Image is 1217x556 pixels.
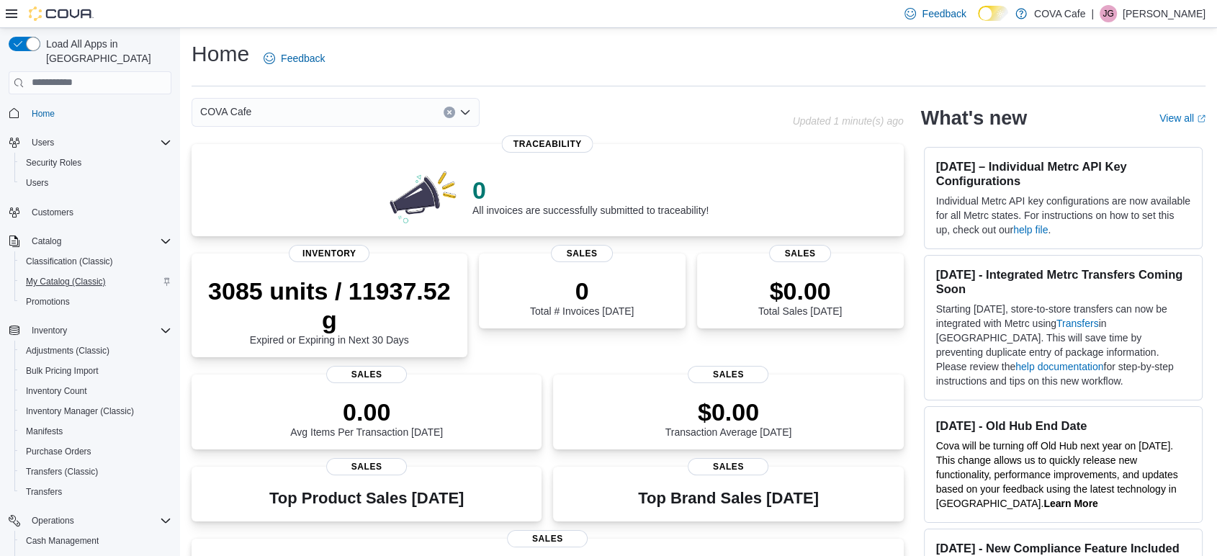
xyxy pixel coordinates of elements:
[326,366,407,383] span: Sales
[326,458,407,475] span: Sales
[20,293,171,310] span: Promotions
[14,251,177,272] button: Classification (Classic)
[20,154,171,171] span: Security Roles
[26,203,171,221] span: Customers
[26,134,60,151] button: Users
[289,245,369,262] span: Inventory
[26,322,73,339] button: Inventory
[26,296,70,308] span: Promotions
[26,365,99,377] span: Bulk Pricing Import
[688,366,768,383] span: Sales
[769,245,831,262] span: Sales
[14,531,177,551] button: Cash Management
[26,486,62,498] span: Transfers
[20,174,171,192] span: Users
[40,37,171,66] span: Load All Apps in [GEOGRAPHIC_DATA]
[3,103,177,124] button: Home
[20,253,171,270] span: Classification (Classic)
[258,44,331,73] a: Feedback
[20,423,171,440] span: Manifests
[203,277,456,346] div: Expired or Expiring in Next 30 Days
[26,466,98,477] span: Transfers (Classic)
[32,137,54,148] span: Users
[20,532,171,550] span: Cash Management
[20,423,68,440] a: Manifests
[32,236,61,247] span: Catalog
[1091,5,1094,22] p: |
[758,277,842,317] div: Total Sales [DATE]
[444,107,455,118] button: Clear input
[14,482,177,502] button: Transfers
[200,103,251,120] span: COVA Cafe
[26,405,134,417] span: Inventory Manager (Classic)
[26,276,106,287] span: My Catalog (Classic)
[26,233,67,250] button: Catalog
[20,403,140,420] a: Inventory Manager (Classic)
[20,253,119,270] a: Classification (Classic)
[472,176,709,216] div: All invoices are successfully submitted to traceability!
[758,277,842,305] p: $0.00
[688,458,768,475] span: Sales
[281,51,325,66] span: Feedback
[26,535,99,547] span: Cash Management
[459,107,471,118] button: Open list of options
[665,398,792,426] p: $0.00
[26,204,79,221] a: Customers
[3,511,177,531] button: Operations
[14,381,177,401] button: Inventory Count
[936,418,1190,433] h3: [DATE] - Old Hub End Date
[20,382,93,400] a: Inventory Count
[192,40,249,68] h1: Home
[20,463,104,480] a: Transfers (Classic)
[1159,112,1205,124] a: View allExternal link
[26,345,109,357] span: Adjustments (Classic)
[26,322,171,339] span: Inventory
[290,398,443,426] p: 0.00
[386,167,461,225] img: 0
[1100,5,1117,22] div: Jonathan Graef
[1043,498,1097,509] strong: Learn More
[14,292,177,312] button: Promotions
[936,159,1190,188] h3: [DATE] – Individual Metrc API Key Configurations
[978,6,1008,21] input: Dark Mode
[1056,318,1099,329] a: Transfers
[32,207,73,218] span: Customers
[14,341,177,361] button: Adjustments (Classic)
[792,115,903,127] p: Updated 1 minute(s) ago
[921,107,1027,130] h2: What's new
[936,440,1178,509] span: Cova will be turning off Old Hub next year on [DATE]. This change allows us to quickly release ne...
[269,490,464,507] h3: Top Product Sales [DATE]
[1103,5,1113,22] span: JG
[1123,5,1205,22] p: [PERSON_NAME]
[507,530,588,547] span: Sales
[14,272,177,292] button: My Catalog (Classic)
[29,6,94,21] img: Cova
[26,177,48,189] span: Users
[1015,361,1103,372] a: help documentation
[20,342,115,359] a: Adjustments (Classic)
[26,134,171,151] span: Users
[978,21,979,22] span: Dark Mode
[20,403,171,420] span: Inventory Manager (Classic)
[502,135,593,153] span: Traceability
[665,398,792,438] div: Transaction Average [DATE]
[26,105,60,122] a: Home
[936,302,1190,388] p: Starting [DATE], store-to-store transfers can now be integrated with Metrc using in [GEOGRAPHIC_D...
[922,6,966,21] span: Feedback
[20,174,54,192] a: Users
[530,277,634,317] div: Total # Invoices [DATE]
[1197,115,1205,123] svg: External link
[14,421,177,441] button: Manifests
[32,325,67,336] span: Inventory
[20,362,171,380] span: Bulk Pricing Import
[203,277,456,334] p: 3085 units / 11937.52 g
[20,273,171,290] span: My Catalog (Classic)
[936,267,1190,296] h3: [DATE] - Integrated Metrc Transfers Coming Soon
[20,463,171,480] span: Transfers (Classic)
[530,277,634,305] p: 0
[26,385,87,397] span: Inventory Count
[26,157,81,169] span: Security Roles
[551,245,613,262] span: Sales
[32,515,74,526] span: Operations
[14,401,177,421] button: Inventory Manager (Classic)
